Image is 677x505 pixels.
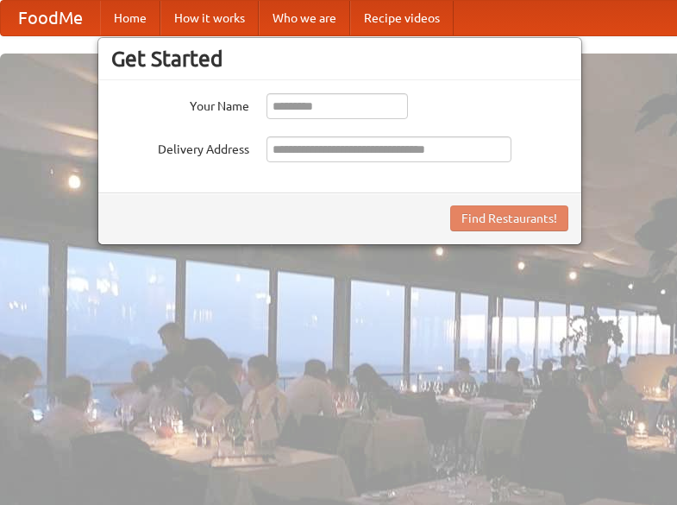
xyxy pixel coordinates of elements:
[259,1,350,35] a: Who we are
[350,1,454,35] a: Recipe videos
[160,1,259,35] a: How it works
[450,205,568,231] button: Find Restaurants!
[111,136,249,158] label: Delivery Address
[111,46,568,72] h3: Get Started
[111,93,249,115] label: Your Name
[1,1,100,35] a: FoodMe
[100,1,160,35] a: Home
